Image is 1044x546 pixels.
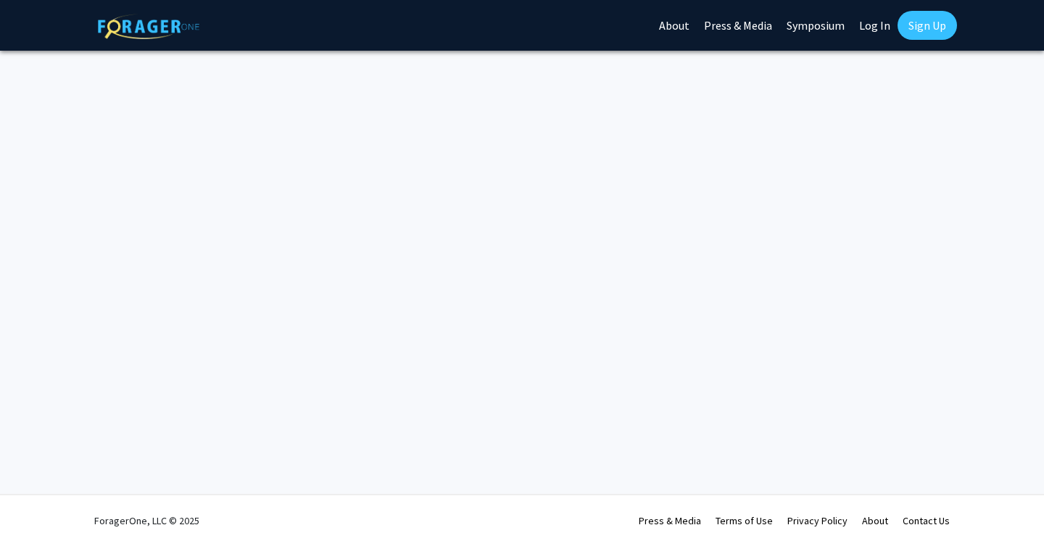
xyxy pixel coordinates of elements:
a: Privacy Policy [787,514,848,527]
a: About [862,514,888,527]
a: Contact Us [903,514,950,527]
div: ForagerOne, LLC © 2025 [94,495,199,546]
img: ForagerOne Logo [98,14,199,39]
a: Terms of Use [716,514,773,527]
a: Press & Media [639,514,701,527]
a: Sign Up [898,11,957,40]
